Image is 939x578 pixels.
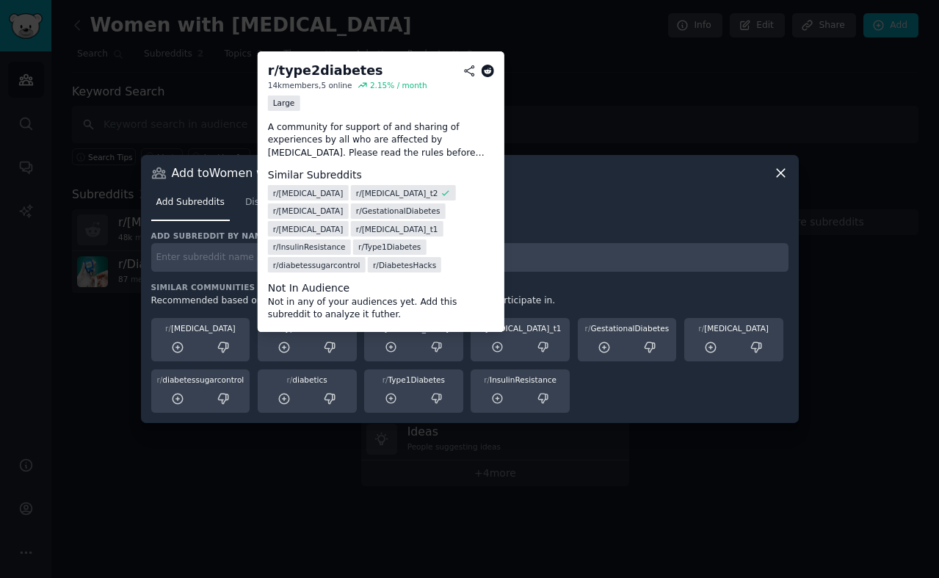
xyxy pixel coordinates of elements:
[273,242,346,252] span: r/ InsulinResistance
[379,324,385,333] span: r/
[356,224,438,234] span: r/ [MEDICAL_DATA]_t1
[240,191,352,221] a: Discover Communities
[273,260,360,270] span: r/ diabetessugarcontrol
[172,165,382,181] h3: Add to Women with [MEDICAL_DATA]
[151,231,788,241] h3: Add subreddit by name
[277,324,283,333] span: r/
[156,375,245,385] div: diabetessugarcontrol
[156,323,245,333] div: [MEDICAL_DATA]
[156,196,225,209] span: Add Subreddits
[358,242,421,252] span: r/ Type1Diabetes
[268,95,300,111] div: Large
[476,375,565,385] div: InsulinResistance
[273,206,344,216] span: r/ [MEDICAL_DATA]
[479,324,485,333] span: r/
[583,323,672,333] div: GestationalDiabetes
[268,121,494,160] p: A community for support of and sharing of experiences by all who are affected by [MEDICAL_DATA]. ...
[268,167,494,183] dt: Similar Subreddits
[165,324,171,333] span: r/
[245,196,347,209] span: Discover Communities
[151,191,230,221] a: Add Subreddits
[156,375,162,384] span: r/
[268,80,352,90] div: 14k members, 5 online
[356,206,441,216] span: r/ GestationalDiabetes
[373,260,436,270] span: r/ DiabetesHacks
[268,62,383,80] div: r/ type2diabetes
[151,295,788,308] div: Recommended based on communities that members of your audience also participate in.
[273,188,344,198] span: r/ [MEDICAL_DATA]
[370,80,427,90] div: 2.15 % / month
[151,282,788,292] h3: Similar Communities
[698,324,704,333] span: r/
[484,375,490,384] span: r/
[268,281,494,296] dt: Not In Audience
[476,323,565,333] div: [MEDICAL_DATA]_t1
[383,375,388,384] span: r/
[689,323,778,333] div: [MEDICAL_DATA]
[268,296,494,322] dd: Not in any of your audiences yet. Add this subreddit to analyze it futher.
[369,375,458,385] div: Type1Diabetes
[151,243,788,272] input: Enter subreddit name and press enter
[356,188,438,198] span: r/ [MEDICAL_DATA]_t2
[273,224,344,234] span: r/ [MEDICAL_DATA]
[585,324,591,333] span: r/
[286,375,292,384] span: r/
[263,375,352,385] div: diabetics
